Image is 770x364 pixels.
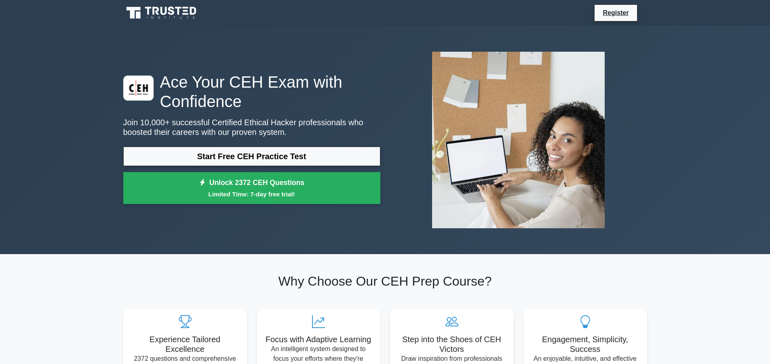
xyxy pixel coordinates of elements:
h1: Ace Your CEH Exam with Confidence [123,72,380,111]
a: Unlock 2372 CEH QuestionsLimited Time: 7-day free trial! [123,172,380,204]
p: Join 10,000+ successful Certified Ethical Hacker professionals who boosted their careers with our... [123,118,380,137]
a: Start Free CEH Practice Test [123,147,380,166]
small: Limited Time: 7-day free trial! [133,189,370,199]
h5: Experience Tailored Excellence [130,335,240,354]
h5: Engagement, Simplicity, Success [530,335,641,354]
a: Register [598,8,633,18]
h5: Step into the Shoes of CEH Victors [397,335,507,354]
h5: Focus with Adaptive Learning [263,335,374,344]
h2: Why Choose Our CEH Prep Course? [123,274,647,289]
